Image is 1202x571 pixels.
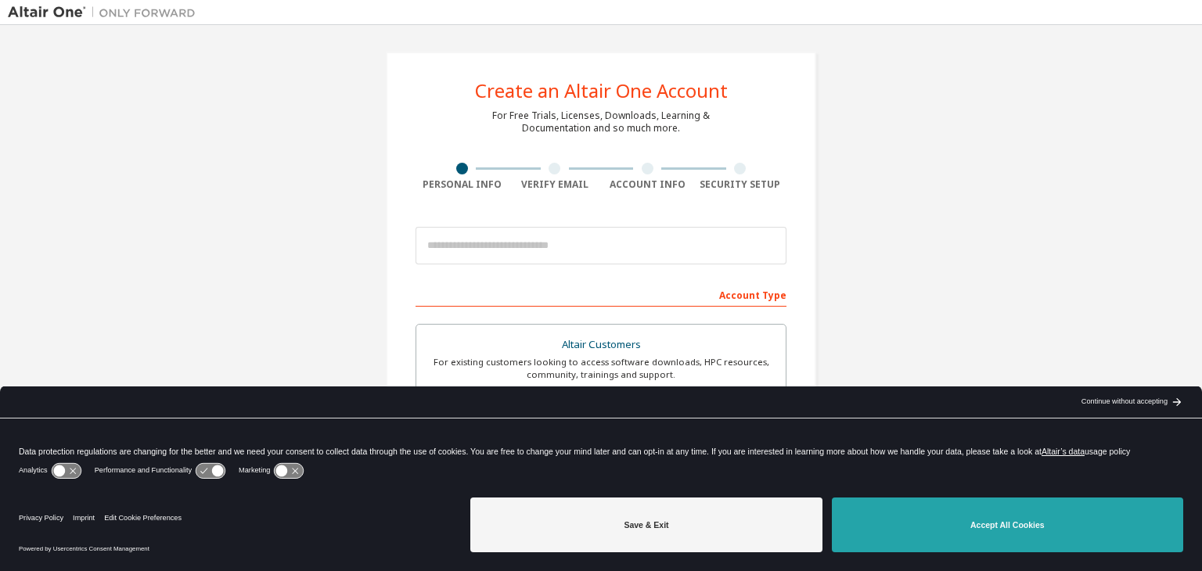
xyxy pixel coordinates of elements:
[426,334,776,356] div: Altair Customers
[492,110,710,135] div: For Free Trials, Licenses, Downloads, Learning & Documentation and so much more.
[694,178,787,191] div: Security Setup
[416,178,509,191] div: Personal Info
[8,5,203,20] img: Altair One
[509,178,602,191] div: Verify Email
[426,356,776,381] div: For existing customers looking to access software downloads, HPC resources, community, trainings ...
[416,282,786,307] div: Account Type
[475,81,728,100] div: Create an Altair One Account
[601,178,694,191] div: Account Info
